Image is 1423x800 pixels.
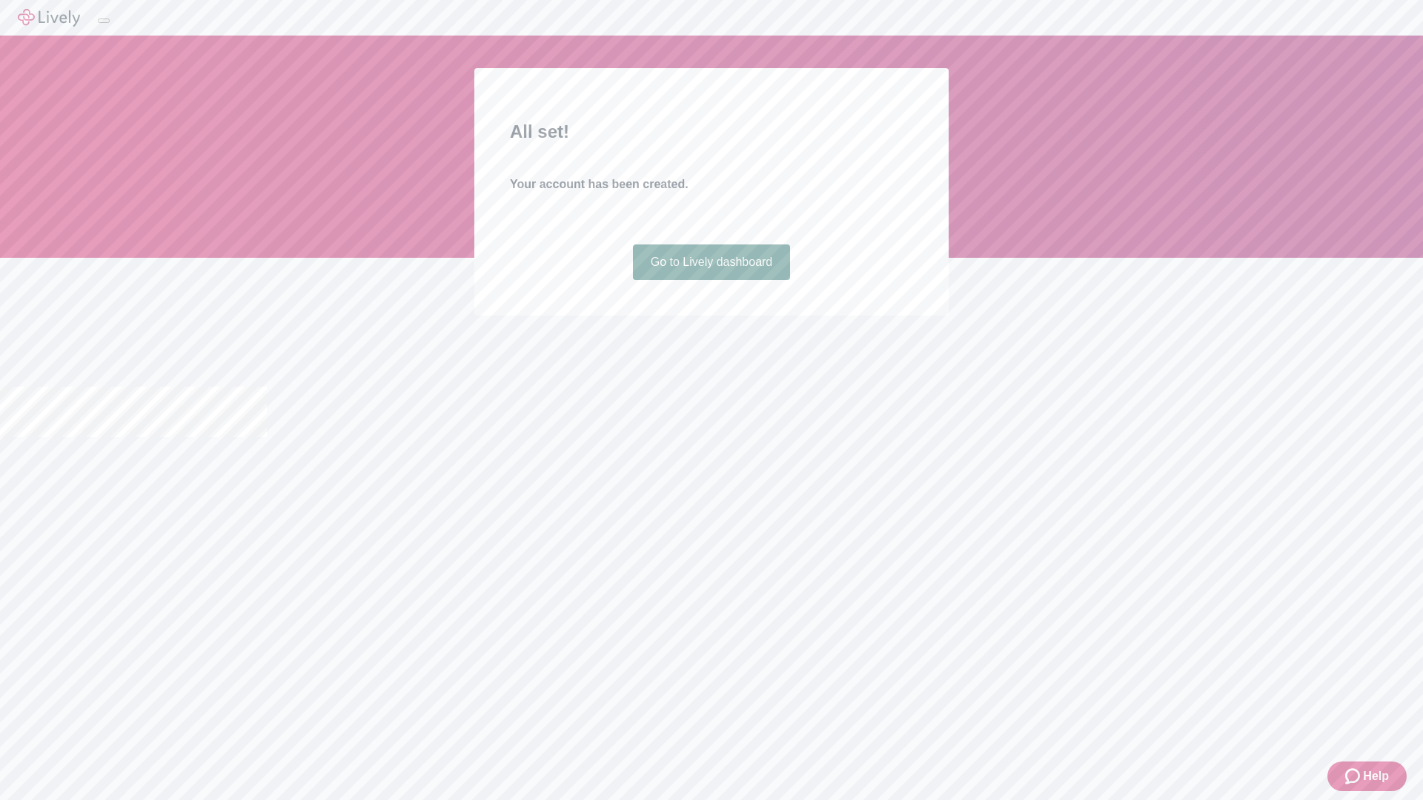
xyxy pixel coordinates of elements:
[98,19,110,23] button: Log out
[633,244,791,280] a: Go to Lively dashboard
[1327,761,1407,791] button: Zendesk support iconHelp
[510,119,913,145] h2: All set!
[18,9,80,27] img: Lively
[510,176,913,193] h4: Your account has been created.
[1363,767,1389,785] span: Help
[1345,767,1363,785] svg: Zendesk support icon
